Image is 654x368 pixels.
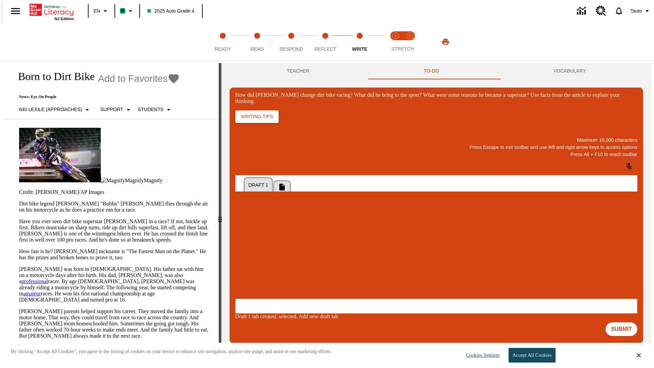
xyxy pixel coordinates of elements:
[3,63,219,364] div: reading
[352,46,367,52] span: Write
[435,36,456,48] button: Print
[271,23,311,61] button: Respond step 3 of 5
[496,63,643,79] button: VOCABULARY
[21,278,48,284] a: professional
[592,2,610,20] a: Resource Center, Will open in new tab
[19,189,211,195] p: Credit: [PERSON_NAME]/AP Images
[117,5,137,17] button: Boost Class color is mint green. Change class color
[244,178,272,193] button: Draft 1
[394,34,396,37] text: 1
[573,2,592,20] a: Data Center
[125,178,144,183] span: Magnify
[54,17,74,21] span: NJ Edition
[91,5,112,17] button: Language: EN, Select a language
[19,308,211,339] p: [PERSON_NAME] parents helped support his career. They moved the family into a motor home. That wa...
[121,6,124,15] span: B
[315,46,337,52] span: Reflect
[30,2,74,21] div: Home
[250,46,264,52] span: Read
[235,313,637,320] div: Draft 1 tab created, selected. Add new draft tab
[621,158,637,174] button: Click to activate and allow voice recognition
[19,201,211,213] p: Dirt bike legend [PERSON_NAME] "Bubba" [PERSON_NAME] flies through the air on his motorcycle as h...
[235,144,637,151] p: Press Escape to exit toolbar and use left and right arrow keys to access options
[144,178,162,183] span: Magnify
[19,106,82,113] p: 640 Lexile (Approaches)
[19,266,211,303] p: [PERSON_NAME] was born in [DEMOGRAPHIC_DATA]. His father sat with him on a motorcycle days after ...
[11,70,95,83] h1: Born to Dirt Bike
[235,151,637,158] p: Press Alt + F10 to reach toolbar
[215,46,231,52] span: Ready
[5,1,26,21] button: Open side menu
[97,104,135,116] button: Scaffolds, Support
[409,34,410,37] text: 2
[274,181,291,193] button: Add New Draft
[219,63,221,368] div: Press Enter or Spacebar and then press right and left arrow keys to move the slider
[606,322,637,336] button: Submit
[23,291,41,296] a: amateur
[101,178,125,184] img: Magnify
[221,63,651,368] div: activity
[637,352,641,358] button: Close
[230,63,643,79] div: Instructional Panel Tabs
[340,23,379,61] button: Write step 5 of 5
[19,248,211,261] p: How fast is he? [PERSON_NAME] nickname is "The Fastest Man on the Planet." He has the prizes and ...
[3,5,99,18] p: One change [PERSON_NAME] brought to dirt bike racing was…
[11,348,332,355] p: By clicking “Accept All Cookies”, you agree to the storing of cookies on your device to enhance s...
[391,46,414,51] span: STRETCH
[509,348,555,363] button: Accept All Cookies
[306,23,345,61] button: Reflect step 4 of 5
[237,23,277,61] button: Read step 2 of 5
[235,137,637,144] p: Maximum 10,000 characters
[98,73,168,84] span: Add to Favorites
[460,348,502,362] button: Cookies Settings
[19,128,101,182] img: Motocross racer James Stewart flies through the air on his dirt bike.
[243,175,618,193] div: Tab Group
[11,94,180,99] p: News: Eye On People
[230,63,367,79] button: Teacher
[98,73,180,85] button: Add to Favorites - Born to Dirt Bike
[100,106,123,113] p: Support
[203,23,243,61] button: Ready step 1 of 5
[16,104,94,116] button: Select Lexile, 640 Lexile (Approaches)
[630,7,642,15] span: Tauto
[147,7,194,15] span: 2025 Auto Grade 4
[386,23,405,61] button: Stretch Read step 1 of 2
[3,5,99,18] body: How did Stewart change dirt bike racing? What did he bring to the sport? What were some reasons h...
[135,104,175,116] button: Select Student
[279,46,303,52] span: Respond
[400,23,420,61] button: Stretch Respond step 2 of 2
[367,63,496,79] button: TO-DO
[19,218,211,243] p: Have you ever seen dirt bike superstar [PERSON_NAME] in a race? If not, buckle up first. Bikers m...
[235,110,279,123] button: Writing Tips
[628,5,654,17] button: Profile/Settings
[235,92,637,104] div: How did [PERSON_NAME] change dirt bike racing? What did he bring to the sport? What were some rea...
[94,7,100,15] span: EN
[235,175,637,313] div: Draft 1
[610,2,628,20] a: Notifications
[138,106,163,113] p: Students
